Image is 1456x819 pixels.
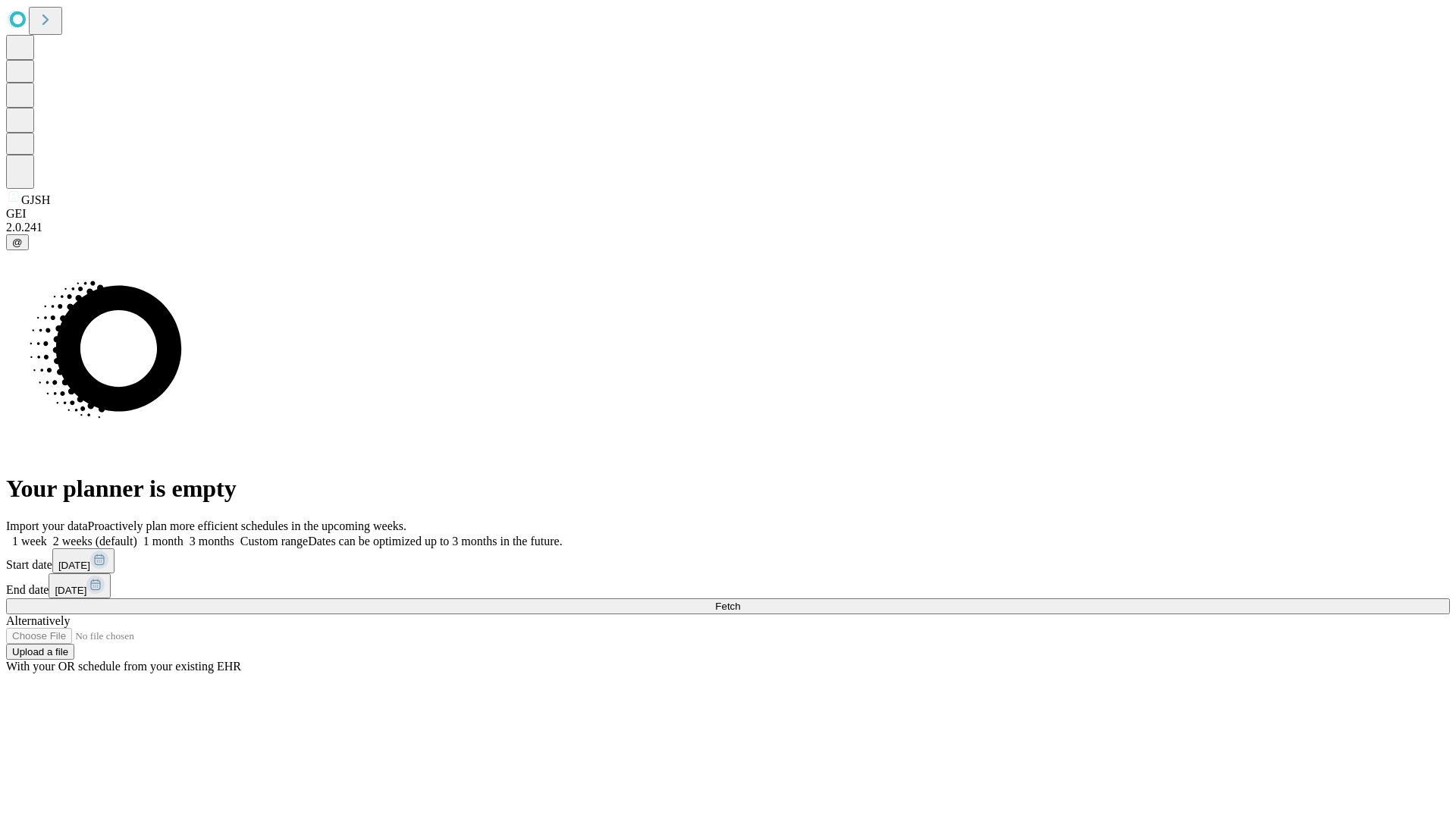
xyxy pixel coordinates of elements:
span: Import your data [6,519,88,532]
span: @ [12,237,23,248]
span: [DATE] [55,585,86,596]
span: With your OR schedule from your existing EHR [6,660,241,673]
span: 2 weeks (default) [53,535,137,548]
div: Start date [6,548,1450,573]
h1: Your planner is empty [6,475,1450,503]
button: [DATE] [52,548,115,573]
span: [DATE] [58,560,90,571]
button: Upload a file [6,644,74,660]
div: GEI [6,207,1450,221]
span: 3 months [190,535,234,548]
span: Alternatively [6,614,70,627]
span: 1 month [143,535,184,548]
button: Fetch [6,598,1450,614]
span: 1 week [12,535,47,548]
button: [DATE] [49,573,111,598]
div: 2.0.241 [6,221,1450,234]
span: Fetch [715,601,740,612]
span: GJSH [21,193,50,206]
div: End date [6,573,1450,598]
button: @ [6,234,29,250]
span: Dates can be optimized up to 3 months in the future. [308,535,562,548]
span: Custom range [240,535,308,548]
span: Proactively plan more efficient schedules in the upcoming weeks. [88,519,406,532]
